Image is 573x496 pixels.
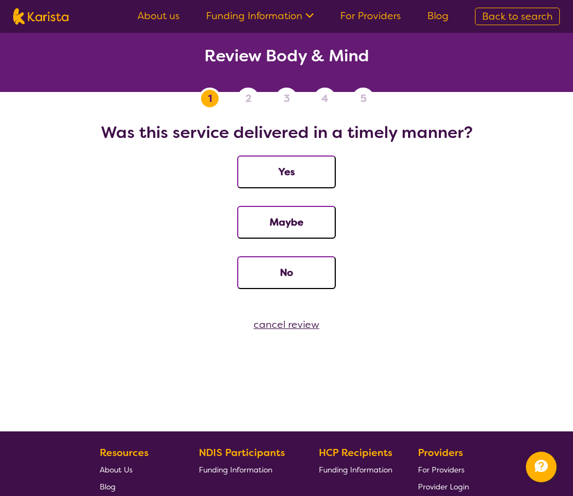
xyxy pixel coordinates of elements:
[245,90,251,107] span: 2
[418,461,469,478] a: For Providers
[206,9,314,22] a: Funding Information
[100,465,133,475] span: About Us
[526,452,557,482] button: Channel Menu
[199,465,272,475] span: Funding Information
[199,461,293,478] a: Funding Information
[482,10,553,23] span: Back to search
[13,123,560,142] h2: Was this service delivered in a timely manner?
[237,155,336,188] button: Yes
[100,478,173,495] a: Blog
[319,465,392,475] span: Funding Information
[100,482,116,492] span: Blog
[418,478,469,495] a: Provider Login
[137,9,180,22] a: About us
[418,446,463,459] b: Providers
[237,206,336,239] button: Maybe
[100,446,148,459] b: Resources
[418,465,465,475] span: For Providers
[319,446,392,459] b: HCP Recipients
[237,256,336,289] button: No
[427,9,449,22] a: Blog
[319,461,392,478] a: Funding Information
[418,482,469,492] span: Provider Login
[475,8,560,25] a: Back to search
[199,446,285,459] b: NDIS Participants
[208,90,212,107] span: 1
[100,461,173,478] a: About Us
[13,8,68,25] img: Karista logo
[322,90,328,107] span: 4
[340,9,401,22] a: For Providers
[284,90,290,107] span: 3
[13,46,560,66] h2: Review Body & Mind
[360,90,366,107] span: 5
